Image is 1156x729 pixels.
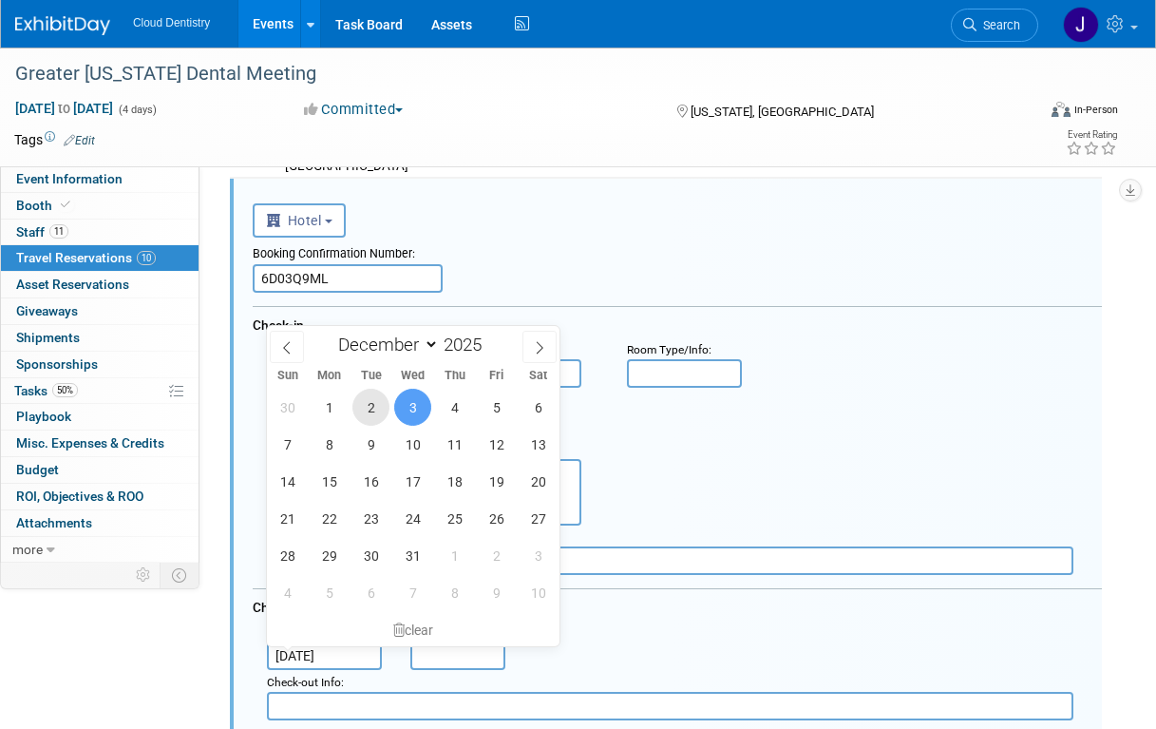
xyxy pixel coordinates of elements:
[957,99,1118,127] div: Event Format
[330,333,439,356] select: Month
[297,100,410,120] button: Committed
[520,574,557,611] span: January 10, 2026
[133,16,210,29] span: Cloud Dentistry
[266,213,321,228] span: Hotel
[14,130,95,149] td: Tags
[1,220,199,245] a: Staff11
[1,378,199,404] a: Tasks50%
[520,426,557,463] span: December 13, 2025
[518,370,559,382] span: Sat
[49,224,68,239] span: 11
[1,272,199,297] a: Asset Reservations
[64,134,95,147] a: Edit
[267,614,559,646] div: clear
[16,435,164,451] span: Misc. Expenses & Credits
[16,330,80,345] span: Shipments
[1,245,199,271] a: Travel Reservations10
[161,563,199,587] td: Toggle Event Tabs
[436,574,473,611] span: January 8, 2026
[1,193,199,219] a: Booth
[16,356,98,372] span: Sponsorships
[137,251,156,265] span: 10
[520,537,557,574] span: January 3, 2026
[269,463,306,500] span: December 14, 2025
[478,500,515,537] span: December 26, 2025
[253,317,304,333] span: Check-in
[1,537,199,563] a: more
[691,105,874,119] span: [US_STATE], [GEOGRAPHIC_DATA]
[16,462,59,477] span: Budget
[1073,103,1118,117] div: In-Person
[311,500,348,537] span: December 22, 2025
[394,500,431,537] span: December 24, 2025
[439,334,496,355] input: Year
[394,574,431,611] span: January 7, 2026
[16,489,143,504] span: ROI, Objectives & ROO
[352,537,389,574] span: December 30, 2025
[267,676,341,689] span: Check-out Info
[478,463,515,500] span: December 19, 2025
[16,515,92,530] span: Attachments
[1,298,199,324] a: Giveaways
[311,426,348,463] span: December 8, 2025
[436,463,473,500] span: December 18, 2025
[269,537,306,574] span: December 28, 2025
[976,18,1020,32] span: Search
[352,426,389,463] span: December 9, 2025
[478,574,515,611] span: January 9, 2026
[352,389,389,426] span: December 2, 2025
[627,343,709,356] span: Room Type/Info
[951,9,1038,42] a: Search
[394,426,431,463] span: December 10, 2025
[55,101,73,116] span: to
[127,563,161,587] td: Personalize Event Tab Strip
[61,200,70,210] i: Booth reservation complete
[1,484,199,509] a: ROI, Objectives & ROO
[9,57,1024,91] div: Greater [US_STATE] Dental Meeting
[394,389,431,426] span: December 3, 2025
[436,537,473,574] span: January 1, 2026
[267,370,309,382] span: Sun
[520,389,557,426] span: December 6, 2025
[16,250,156,265] span: Travel Reservations
[16,409,71,424] span: Playbook
[269,500,306,537] span: December 21, 2025
[434,370,476,382] span: Thu
[520,463,557,500] span: December 20, 2025
[253,600,313,615] span: Check-out
[476,370,518,382] span: Fri
[436,500,473,537] span: December 25, 2025
[478,389,515,426] span: December 5, 2025
[267,676,344,689] small: :
[311,574,348,611] span: January 5, 2026
[253,203,346,238] button: Hotel
[351,370,392,382] span: Tue
[394,537,431,574] span: December 31, 2025
[1,325,199,351] a: Shipments
[352,463,389,500] span: December 16, 2025
[352,574,389,611] span: January 6, 2026
[16,224,68,240] span: Staff
[52,383,78,397] span: 50%
[15,16,110,35] img: ExhibitDay
[1066,130,1117,140] div: Event Rating
[1,457,199,483] a: Budget
[478,537,515,574] span: January 2, 2026
[392,370,434,382] span: Wed
[16,303,78,318] span: Giveaways
[16,277,129,292] span: Asset Reservations
[1,431,199,456] a: Misc. Expenses & Credits
[520,500,557,537] span: December 27, 2025
[436,389,473,426] span: December 4, 2025
[16,198,74,213] span: Booth
[269,389,306,426] span: November 30, 2025
[478,426,515,463] span: December 12, 2025
[253,238,1102,264] div: Booking Confirmation Number:
[14,383,78,398] span: Tasks
[309,370,351,382] span: Mon
[16,171,123,186] span: Event Information
[311,389,348,426] span: December 1, 2025
[117,104,157,116] span: (4 days)
[269,426,306,463] span: December 7, 2025
[12,542,43,557] span: more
